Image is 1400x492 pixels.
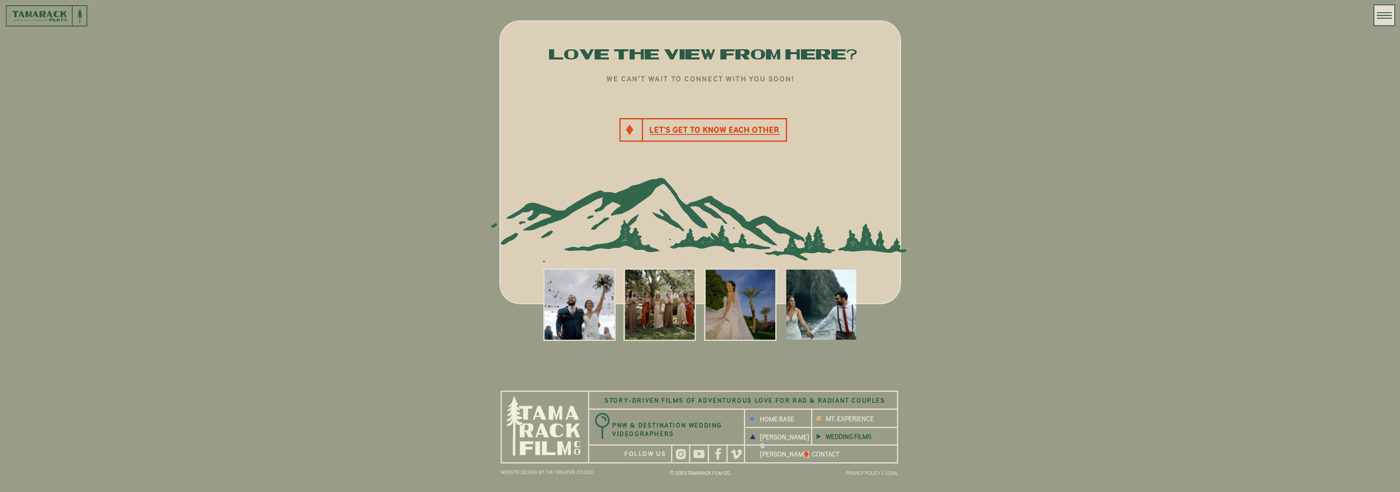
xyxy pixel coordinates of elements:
[577,74,823,87] h3: We can’t wait to connect with you soon!
[826,433,871,440] b: WEDDING FILMS
[624,449,672,457] a: follow us
[760,415,801,426] a: HOME BASE
[812,450,840,458] b: CONTACT
[826,415,893,426] a: MT. EXPERIENCE
[760,433,809,458] b: [PERSON_NAME] & [PERSON_NAME]
[786,270,856,340] img: Still 26 copy
[826,415,874,422] b: MT. EXPERIENCE
[646,125,782,136] a: LET'S GET TO KNOW EACH OTHER
[534,47,872,66] h1: Love The View From Here?
[590,396,899,406] h3: STORY-DRIVEN FILMS OF ADVENTUROUS LOVE FOR RAD & RADIANT COUPLES
[612,421,722,439] h3: PNW & DESTINATION WEDDING VIDEOGRAPHERS
[826,433,893,444] a: WEDDING FILMS
[784,470,898,481] h3: PRIVACY POLICY / LEGAL
[760,415,794,423] b: HOME BASE
[812,450,879,461] a: CONTACT
[760,433,801,439] a: [PERSON_NAME] & [PERSON_NAME]
[501,469,619,475] a: WEBSITE DESIGN BY THE CREATIVE STUDIO
[643,470,757,481] h3: © 2023 TAMARACK FILM CO.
